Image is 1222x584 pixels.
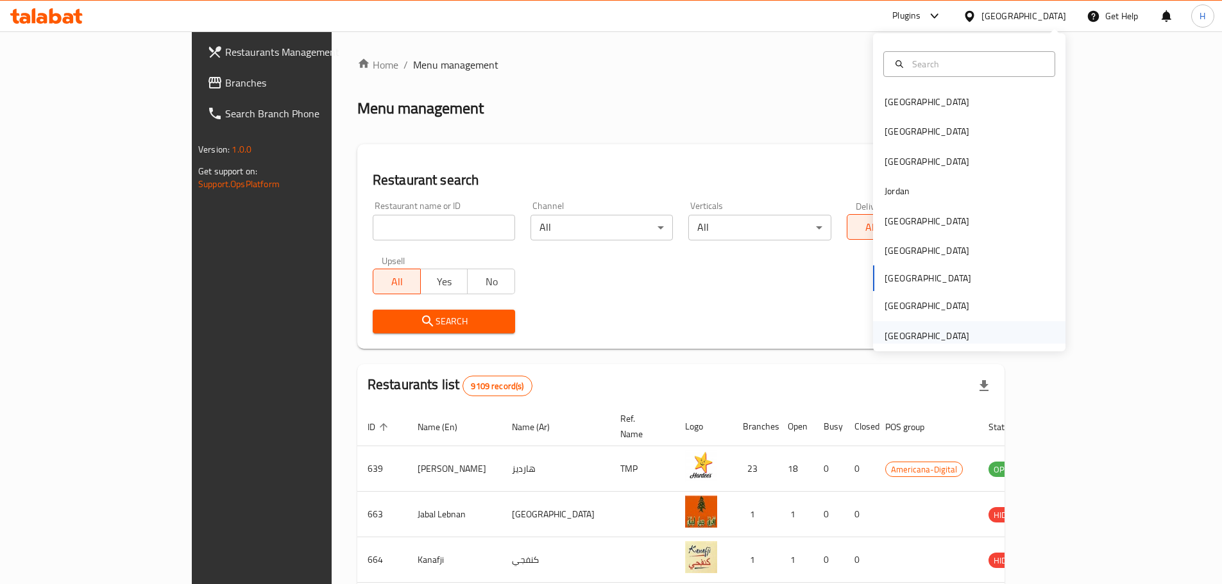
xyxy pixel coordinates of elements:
span: H [1200,9,1205,23]
td: 0 [844,492,875,537]
h2: Restaurant search [373,171,989,190]
span: 9109 record(s) [463,380,531,392]
div: [GEOGRAPHIC_DATA] [885,299,969,313]
button: Search [373,310,515,333]
td: 1 [777,492,813,537]
div: [GEOGRAPHIC_DATA] [885,95,969,109]
span: Search [383,313,505,330]
span: Menu management [413,57,498,72]
th: Closed [844,407,875,446]
span: Version: [198,141,230,158]
th: Open [777,407,813,446]
div: [GEOGRAPHIC_DATA] [885,214,969,228]
span: HIDDEN [989,508,1027,522]
td: 0 [844,537,875,583]
button: All [373,269,421,294]
td: Kanafji [407,537,502,583]
td: 0 [813,446,844,492]
button: Yes [420,269,468,294]
div: [GEOGRAPHIC_DATA] [885,154,969,169]
img: Jabal Lebnan [685,496,717,528]
a: Support.OpsPlatform [198,176,280,192]
h2: Menu management [357,98,484,119]
span: OPEN [989,462,1020,477]
div: [GEOGRAPHIC_DATA] [885,124,969,138]
td: 1 [777,537,813,583]
span: Restaurants Management [225,44,386,60]
span: Name (En) [418,419,474,435]
span: Status [989,419,1030,435]
div: Total records count [462,376,532,396]
span: HIDDEN [989,553,1027,568]
div: All [688,215,831,240]
span: Ref. Name [620,411,659,442]
td: TMP [610,446,675,492]
td: Jabal Lebnan [407,492,502,537]
a: Restaurants Management [197,37,396,67]
td: هارديز [502,446,610,492]
li: / [403,57,408,72]
span: No [473,272,510,291]
th: Busy [813,407,844,446]
div: Jordan [885,184,910,198]
div: Plugins [892,8,921,24]
div: HIDDEN [989,507,1027,522]
span: All [853,218,890,237]
span: Get support on: [198,163,257,179]
td: 23 [733,446,777,492]
span: 1.0.0 [232,141,251,158]
nav: breadcrumb [357,57,1005,72]
td: [PERSON_NAME] [407,446,502,492]
span: POS group [885,419,941,435]
input: Search [907,57,1047,71]
td: [GEOGRAPHIC_DATA] [502,492,610,537]
td: 0 [813,492,844,537]
span: All [378,272,416,291]
img: Hardee's [685,450,717,482]
button: No [467,269,515,294]
label: Upsell [382,256,405,265]
h2: Restaurants list [368,375,532,396]
div: [GEOGRAPHIC_DATA] [981,9,1066,23]
div: [GEOGRAPHIC_DATA] [885,244,969,258]
button: All [847,214,895,240]
span: Branches [225,75,386,90]
label: Delivery [856,201,888,210]
td: 1 [733,492,777,537]
span: ID [368,419,392,435]
span: Name (Ar) [512,419,566,435]
span: Yes [426,272,463,291]
input: Search for restaurant name or ID.. [373,215,515,240]
td: 0 [844,446,875,492]
img: Kanafji [685,541,717,573]
td: 18 [777,446,813,492]
td: كنفجي [502,537,610,583]
a: Branches [197,67,396,98]
div: [GEOGRAPHIC_DATA] [885,329,969,343]
span: Search Branch Phone [225,106,386,121]
th: Logo [675,407,733,446]
td: 1 [733,537,777,583]
td: 0 [813,537,844,583]
div: Export file [969,371,999,401]
a: Search Branch Phone [197,98,396,129]
div: All [530,215,673,240]
th: Branches [733,407,777,446]
span: Americana-Digital [886,462,962,477]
